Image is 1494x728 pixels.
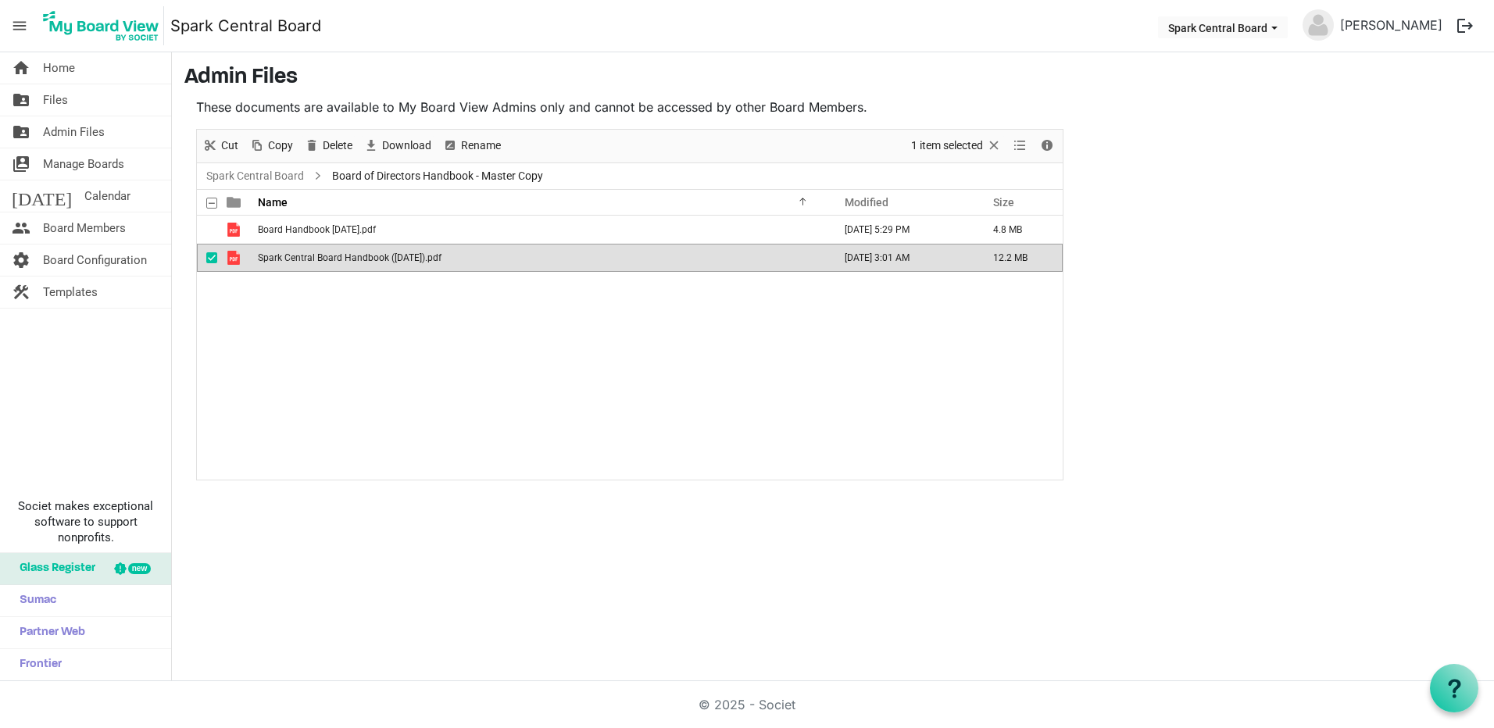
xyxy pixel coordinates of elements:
button: Copy [247,136,296,155]
td: Board Handbook 8.16.24.pdf is template cell column header Name [253,216,828,244]
span: Societ makes exceptional software to support nonprofits. [7,498,164,545]
td: Spark Central Board Handbook (3.13.25).pdf is template cell column header Name [253,244,828,272]
div: View [1007,130,1034,162]
h3: Admin Files [184,65,1481,91]
span: home [12,52,30,84]
span: Spark Central Board Handbook ([DATE]).pdf [258,252,441,263]
div: Cut [197,130,244,162]
span: folder_shared [12,84,30,116]
img: no-profile-picture.svg [1303,9,1334,41]
span: Download [381,136,433,155]
button: Details [1037,136,1058,155]
span: Modified [845,196,888,209]
div: Copy [244,130,298,162]
span: Calendar [84,180,130,212]
span: 1 item selected [910,136,985,155]
span: Sumac [12,585,56,616]
span: Home [43,52,75,84]
a: [PERSON_NAME] [1334,9,1449,41]
span: Name [258,196,288,209]
span: Delete [321,136,354,155]
span: Glass Register [12,553,95,584]
td: February 12, 2025 5:29 PM column header Modified [828,216,977,244]
span: Admin Files [43,116,105,148]
span: Files [43,84,68,116]
a: My Board View Logo [38,6,170,45]
td: checkbox [197,216,217,244]
span: Templates [43,277,98,308]
div: Clear selection [906,130,1007,162]
a: Spark Central Board [203,166,307,186]
span: Partner Web [12,617,85,648]
button: Cut [200,136,241,155]
span: Board of Directors Handbook - Master Copy [329,166,546,186]
span: [DATE] [12,180,72,212]
td: 12.2 MB is template cell column header Size [977,244,1063,272]
td: is template cell column header type [217,244,253,272]
td: checkbox [197,244,217,272]
span: Size [993,196,1014,209]
span: Rename [459,136,502,155]
img: My Board View Logo [38,6,164,45]
span: Cut [220,136,240,155]
span: Board Configuration [43,244,147,276]
button: Delete [302,136,356,155]
span: Frontier [12,649,62,680]
span: Board Handbook [DATE].pdf [258,224,376,235]
td: is template cell column header type [217,216,253,244]
td: 4.8 MB is template cell column header Size [977,216,1063,244]
span: switch_account [12,148,30,180]
span: people [12,212,30,244]
div: Details [1034,130,1060,162]
span: folder_shared [12,116,30,148]
span: Manage Boards [43,148,124,180]
button: Rename [440,136,504,155]
span: settings [12,244,30,276]
span: Board Members [43,212,126,244]
span: Copy [266,136,295,155]
p: These documents are available to My Board View Admins only and cannot be accessed by other Board ... [196,98,1063,116]
span: construction [12,277,30,308]
div: new [128,563,151,574]
span: menu [5,11,34,41]
div: Delete [298,130,358,162]
div: Rename [437,130,506,162]
button: View dropdownbutton [1010,136,1029,155]
button: Download [361,136,434,155]
a: © 2025 - Societ [699,697,795,712]
a: Spark Central Board [170,10,321,41]
button: Spark Central Board dropdownbutton [1158,16,1288,38]
div: Download [358,130,437,162]
button: logout [1449,9,1481,42]
td: March 14, 2025 3:01 AM column header Modified [828,244,977,272]
button: Selection [909,136,1005,155]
